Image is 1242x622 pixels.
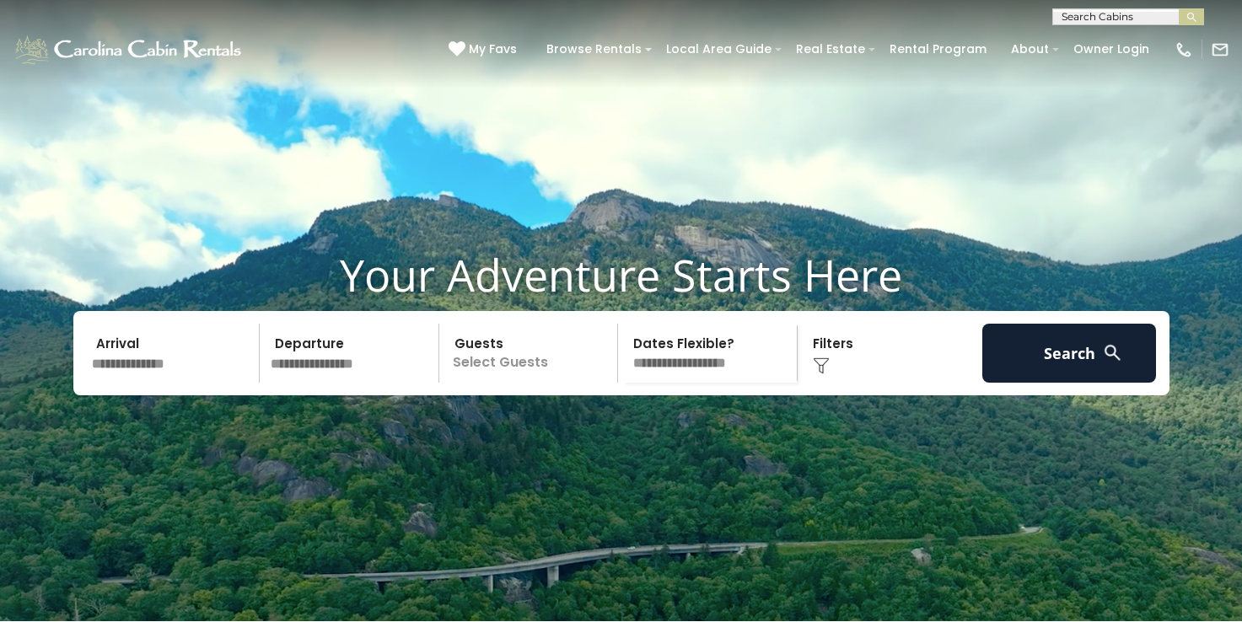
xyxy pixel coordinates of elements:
img: mail-regular-white.png [1211,40,1229,59]
a: Local Area Guide [658,36,780,62]
h1: Your Adventure Starts Here [13,249,1229,301]
button: Search [982,324,1157,383]
p: Select Guests [444,324,618,383]
a: Browse Rentals [538,36,650,62]
a: Owner Login [1065,36,1158,62]
img: search-regular-white.png [1102,342,1123,363]
img: White-1-1-2.png [13,33,246,67]
a: About [1003,36,1057,62]
span: My Favs [469,40,517,58]
a: My Favs [449,40,521,59]
a: Rental Program [881,36,995,62]
img: filter--v1.png [813,357,830,374]
a: Real Estate [788,36,874,62]
img: phone-regular-white.png [1175,40,1193,59]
